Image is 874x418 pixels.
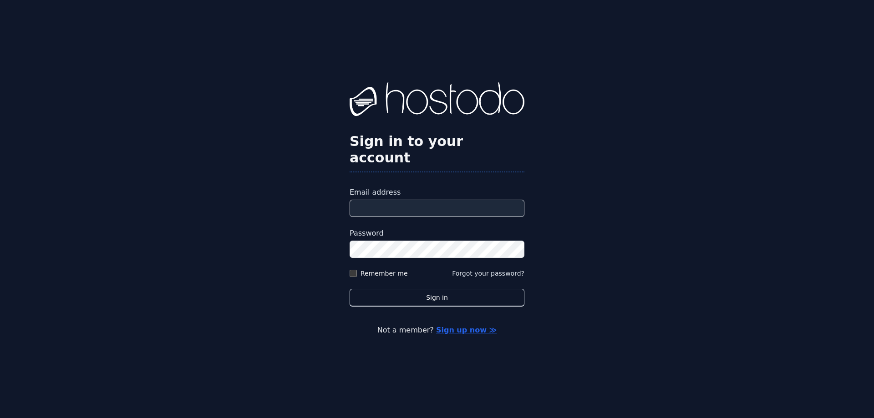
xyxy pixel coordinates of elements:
button: Forgot your password? [452,269,524,278]
a: Sign up now ≫ [436,326,497,334]
label: Email address [350,187,524,198]
label: Password [350,228,524,239]
img: Hostodo [350,82,524,119]
label: Remember me [361,269,408,278]
p: Not a member? [44,325,830,336]
h2: Sign in to your account [350,133,524,166]
button: Sign in [350,289,524,307]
